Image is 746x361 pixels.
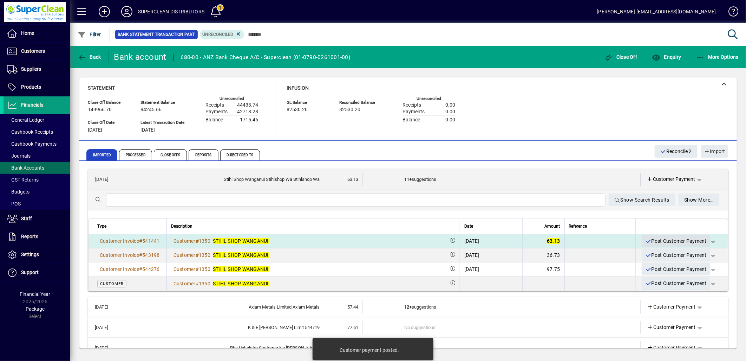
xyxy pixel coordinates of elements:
[97,251,162,259] a: Customer Invoice#543198
[199,266,210,272] span: 1350
[4,138,70,150] a: Cashbook Payments
[70,51,109,63] app-page-header-button: Back
[174,252,196,258] span: Customer
[644,301,699,313] a: Customer Payment
[7,129,53,135] span: Cashbook Receipts
[547,252,560,258] span: 36.73
[205,109,228,115] span: Payments
[7,165,44,171] span: Bank Accounts
[78,32,101,37] span: Filter
[220,149,260,160] span: Direct Credits
[348,325,359,330] span: 77.61
[445,117,455,123] span: 0.00
[603,51,639,63] button: Close Off
[228,266,241,272] em: SHOP
[174,266,196,272] span: Customer
[348,304,359,310] span: 57.44
[78,54,101,60] span: Back
[4,174,70,186] a: GST Returns
[609,194,675,206] button: Show Search Results
[97,265,162,273] a: Customer Invoice#544276
[4,264,70,281] a: Support
[171,251,213,259] a: Customer#1350
[287,107,308,113] span: 82530.20
[21,234,38,239] span: Reports
[196,266,199,272] span: #
[21,30,34,36] span: Home
[679,194,719,206] button: Show More…
[464,237,479,245] div: [DATE]
[547,266,560,272] span: 97.75
[242,252,269,258] em: WANGANUI
[647,344,696,351] span: Customer Payment
[642,235,710,247] button: Post Customer Payment
[199,238,210,244] span: 1350
[464,222,473,230] span: Date
[404,300,600,314] td: suggestions
[228,238,241,244] em: SHOP
[4,198,70,210] a: POS
[4,228,70,246] a: Reports
[417,96,441,101] label: Unreconciled
[200,30,244,39] mat-chip: Reconciliation Status: Unreconciled
[171,222,192,230] span: Description
[100,238,139,244] span: Customer Invoice
[21,270,39,275] span: Support
[652,54,681,60] span: Enquiry
[464,266,479,273] div: [DATE]
[138,6,204,17] div: SUPERCLEAN DISTRIBUTORS
[569,222,587,230] span: Reference
[91,300,124,314] td: [DATE]
[139,238,142,244] span: #
[642,277,710,290] button: Post Customer Payment
[88,297,728,317] mat-expansion-panel-header: [DATE]Axiam Metals Limited Axiam Metals57.4412+suggestionsCustomer Payment
[171,265,213,273] a: Customer#1350
[242,266,269,272] em: WANGANUI
[88,338,728,358] mat-expansion-panel-header: [DATE]Pha Upholster Customer No [PERSON_NAME]33.983+suggestionsCustomer Payment
[684,194,714,206] span: Show More…
[21,66,41,72] span: Suppliers
[7,141,57,147] span: Cashbook Payments
[4,61,70,78] a: Suppliers
[242,281,269,286] em: WANGANUI
[4,114,70,126] a: General Ledger
[237,109,258,115] span: 42718.28
[696,54,739,60] span: More Options
[655,145,698,158] button: Reconcile 2
[4,150,70,162] a: Journals
[645,235,707,247] span: Post Customer Payment
[547,238,560,244] span: 63.13
[7,177,39,183] span: GST Returns
[21,84,41,90] span: Products
[100,252,139,258] span: Customer Invoice
[76,28,103,41] button: Filter
[220,96,244,101] label: Unreconciled
[189,149,218,160] span: Deposits
[7,117,44,123] span: General Ledger
[142,252,160,258] span: 543198
[464,252,479,259] div: [DATE]
[723,1,737,24] a: Knowledge Base
[26,306,45,312] span: Package
[4,78,70,96] a: Products
[647,324,696,331] span: Customer Payment
[404,341,600,355] td: suggestions
[91,341,124,355] td: [DATE]
[7,201,21,207] span: POS
[21,102,43,108] span: Financials
[199,281,210,286] span: 1350
[404,177,412,182] b: 11+
[171,280,213,287] a: Customer#1350
[445,109,455,115] span: 0.00
[20,291,51,297] span: Financial Year
[339,107,360,113] span: 82530.20
[196,252,199,258] span: #
[21,252,39,257] span: Settings
[203,32,234,37] span: Unreconciled
[86,149,117,160] span: Imported
[404,173,600,186] td: suggestions
[88,317,728,338] mat-expansion-panel-header: [DATE]K & E [PERSON_NAME] Limit 54471977.61No suggestionsCustomer Payment
[140,100,184,105] span: Statement Balance
[88,100,130,105] span: Close Off Balance
[614,194,669,206] span: Show Search Results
